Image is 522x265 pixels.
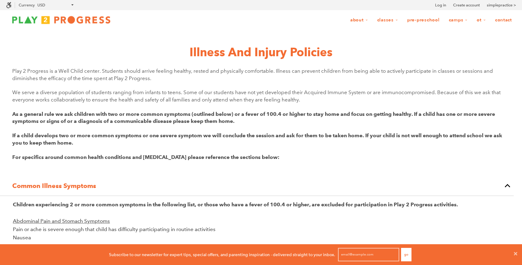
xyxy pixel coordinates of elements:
[12,68,510,82] p: Play 2 Progress is a Well Child center. Students should arrive feeling healthy, rested and physic...
[12,89,510,103] p: We serve a diverse population of students ranging from infants to teens. Some of our students hav...
[19,3,35,7] label: Currency
[401,248,411,261] button: Go
[12,132,502,146] strong: If a child develops two or more common symptoms or one severe symptom we will conclude the sessio...
[12,111,495,124] strong: As a general rule we ask children with two or more common symptoms (outlined below) or a fever of...
[13,218,110,224] u: Abdominal Pain and Stomach Symptoms
[435,2,446,8] a: Log in
[6,14,116,26] img: Play2Progress logo
[453,2,480,8] a: Create account
[338,248,399,261] input: email@example.com
[473,14,490,26] a: OT
[13,201,458,208] strong: Children experiencing 2 or more common symptoms in the following list, or those who have a fever ...
[445,14,472,26] a: Camps
[13,225,509,234] p: Pain or ache is severe enough that child has difficulty participating in routine activities
[190,45,332,59] b: Illness and Injury Policies
[491,14,516,26] a: Contact
[487,2,516,8] a: simplepractice >
[373,14,402,26] a: Classes
[12,154,280,160] strong: For specifics around common health conditions and [MEDICAL_DATA] please reference the sections be...
[109,251,335,258] p: Subscribe to our newsletter for expert tips, special offers, and parenting inspiration - delivere...
[403,14,444,26] a: Pre-Preschool
[12,182,96,190] strong: Common Illness Symptoms
[346,14,372,26] a: About
[13,234,509,242] p: Nausea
